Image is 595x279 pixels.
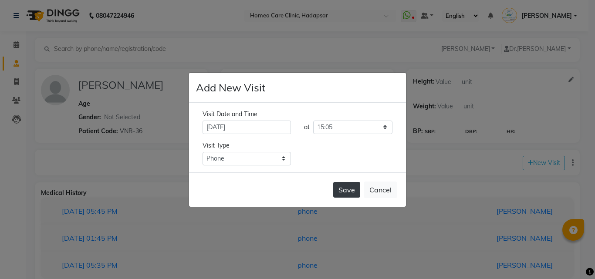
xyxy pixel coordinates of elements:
[333,182,360,198] button: Save
[196,80,265,95] h4: Add New Visit
[203,141,392,150] div: Visit Type
[364,182,397,198] button: Cancel
[203,110,392,119] div: Visit Date and Time
[203,121,291,134] input: select date
[304,123,310,132] div: at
